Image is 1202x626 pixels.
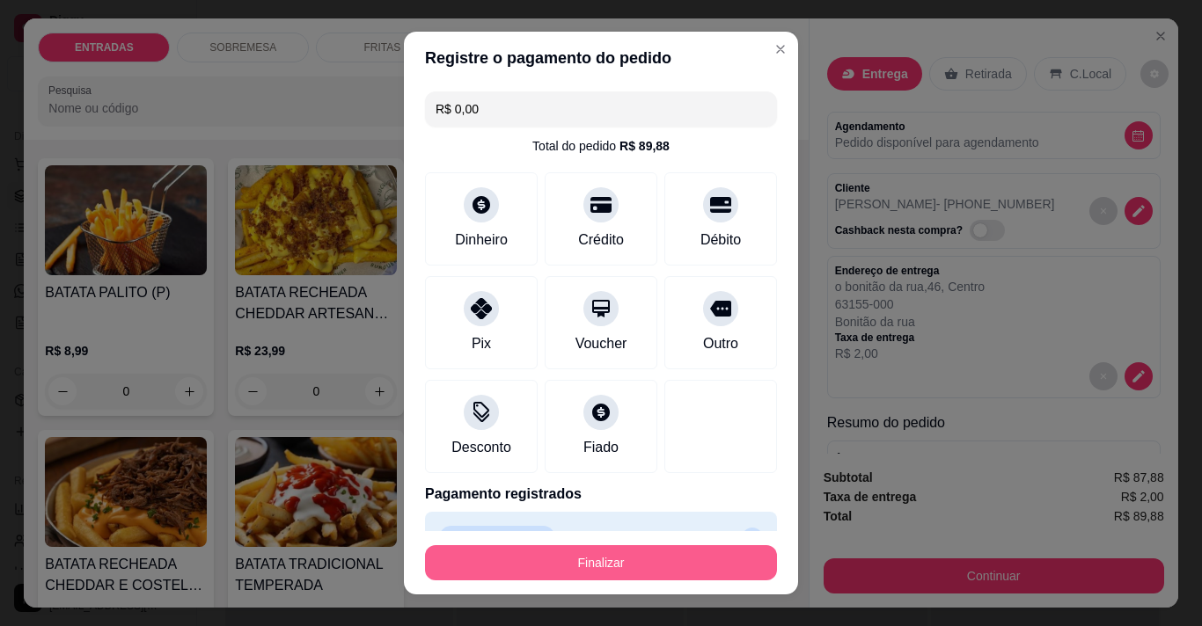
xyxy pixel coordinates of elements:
[575,333,627,354] div: Voucher
[700,229,741,251] div: Débito
[703,333,738,354] div: Outro
[583,437,619,458] div: Fiado
[451,437,511,458] div: Desconto
[532,137,670,155] div: Total do pedido
[425,484,777,505] p: Pagamento registrados
[472,333,491,354] div: Pix
[439,526,555,550] p: Transferência Pix
[619,137,670,155] div: R$ 89,88
[578,229,624,251] div: Crédito
[766,35,795,63] button: Close
[425,545,777,580] button: Finalizar
[455,229,508,251] div: Dinheiro
[404,32,798,84] header: Registre o pagamento do pedido
[678,528,735,549] p: R$ 89,88
[436,91,766,127] input: Ex.: hambúrguer de cordeiro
